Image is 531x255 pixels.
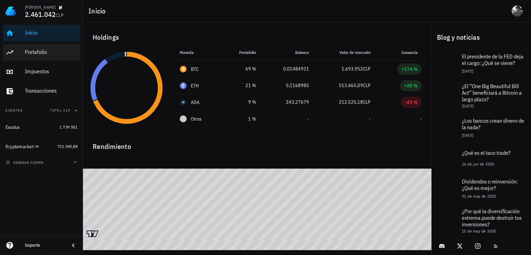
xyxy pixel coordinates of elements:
div: 69 % [227,65,256,73]
span: [DATE] [462,68,473,74]
div: ETH [191,82,199,89]
div: 243,27679 [267,98,309,106]
span: - [307,116,309,122]
span: ¿Los bancos crean dinero de la nada? [462,117,524,131]
a: Impuestos [3,64,80,80]
span: agregar cuenta [7,160,44,165]
span: [DATE] [462,133,473,138]
span: [DATE] [462,103,473,108]
span: 2.461.042 [25,10,56,19]
h1: Inicio [88,6,109,17]
a: El presidente de la FED deja el cargo: ¿Qué se viene? [DATE] [431,48,531,79]
div: Exodus [6,124,20,130]
div: 0,1168985 [267,82,309,89]
div: 1 % [227,115,256,123]
th: Balance [262,44,315,61]
a: Charting by TradingView [86,230,99,237]
span: 1.739.501 [59,124,77,130]
div: Portafolio [25,49,77,55]
div: Impuestos [25,68,77,75]
a: Inicio [3,25,80,41]
span: CLP [363,99,371,105]
div: Kryptomarket [6,144,34,150]
span: CLP [363,66,371,72]
span: 16 de jun de 2025 [462,161,494,167]
a: Portafolio [3,44,80,61]
div: -43 % [405,99,418,106]
a: Kryptomarket 721.540,88 [3,138,80,155]
div: +174 % [401,66,418,73]
div: +80 % [404,82,418,89]
div: Inicio [25,29,77,36]
a: Dividendos o reinversión: ¿Qué es mejor? 31 de may de 2025 [431,173,531,204]
span: 15 de may de 2025 [462,228,496,234]
span: ¿El “One Big Beautiful Bill Act” beneficiará a Bitcoin a largo plazo? [462,83,522,103]
span: Dividendos o reinversión: ¿Qué es mejor? [462,178,518,191]
span: 212.525,18 [339,99,363,105]
a: ¿Qué es el taco trade? 16 de jun de 2025 [431,143,531,173]
a: Exodus 1.739.501 [3,119,80,135]
div: ETH-icon [180,82,187,89]
th: Valor de mercado [315,44,376,61]
div: Holdings [87,26,427,48]
span: 513.465,09 [339,82,363,88]
div: BTC-icon [180,66,187,73]
a: ¿El “One Big Beautiful Bill Act” beneficiará a Bitcoin a largo plazo? [DATE] [431,79,531,113]
span: CLP [363,82,371,88]
th: Portafolio [221,44,261,61]
div: Blog y noticias [431,26,531,48]
span: Ganancia [401,50,422,55]
span: - [369,116,371,122]
span: El presidente de la FED deja el cargo: ¿Qué se viene? [462,53,523,66]
span: Total CLP [50,108,71,113]
span: 31 de may de 2025 [462,193,496,199]
div: Transacciones [25,87,77,94]
span: CLP [56,12,64,18]
a: ¿Por qué la diversificación extrema puede destruir tus inversiones? 15 de may de 2025 [431,204,531,238]
a: ¿Los bancos crean dinero de la nada? [DATE] [431,113,531,143]
th: Moneda [174,44,221,61]
img: LedgiFi [6,6,17,17]
div: Rendimiento [87,135,427,152]
div: ADA-icon [180,99,187,106]
a: Transacciones [3,83,80,100]
button: CuentasTotal CLP [3,102,80,119]
div: [PERSON_NAME] [25,4,56,10]
span: - [420,116,422,122]
div: ADA [191,99,200,106]
span: ¿Qué es el taco trade? [462,149,511,156]
div: 0,01484921 [267,65,309,73]
button: agregar cuenta [4,159,47,166]
div: avatar [512,6,523,17]
span: 721.540,88 [57,144,77,149]
div: 21 % [227,82,256,89]
span: 1.693.952 [342,66,363,72]
div: Soporte [25,243,64,248]
div: 9 % [227,98,256,106]
span: Otros [191,115,202,123]
span: ¿Por qué la diversificación extrema puede destruir tus inversiones? [462,208,522,228]
div: BTC [191,66,199,73]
